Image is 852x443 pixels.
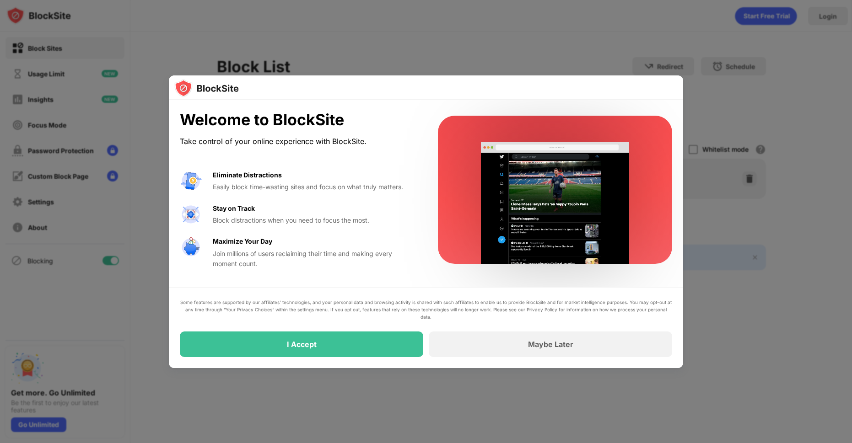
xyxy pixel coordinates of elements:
[213,215,416,225] div: Block distractions when you need to focus the most.
[180,236,202,258] img: value-safe-time.svg
[180,299,672,320] div: Some features are supported by our affiliates’ technologies, and your personal data and browsing ...
[527,307,557,312] a: Privacy Policy
[213,236,272,246] div: Maximize Your Day
[180,203,202,225] img: value-focus.svg
[213,203,255,213] div: Stay on Track
[287,340,317,349] div: I Accept
[180,170,202,192] img: value-avoid-distractions.svg
[174,79,239,97] img: logo-blocksite.svg
[528,340,573,349] div: Maybe Later
[213,249,416,269] div: Join millions of users reclaiming their time and making every moment count.
[180,111,416,129] div: Welcome to BlockSite
[180,135,416,148] div: Take control of your online experience with BlockSite.
[213,170,282,180] div: Eliminate Distractions
[213,182,416,192] div: Easily block time-wasting sites and focus on what truly matters.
